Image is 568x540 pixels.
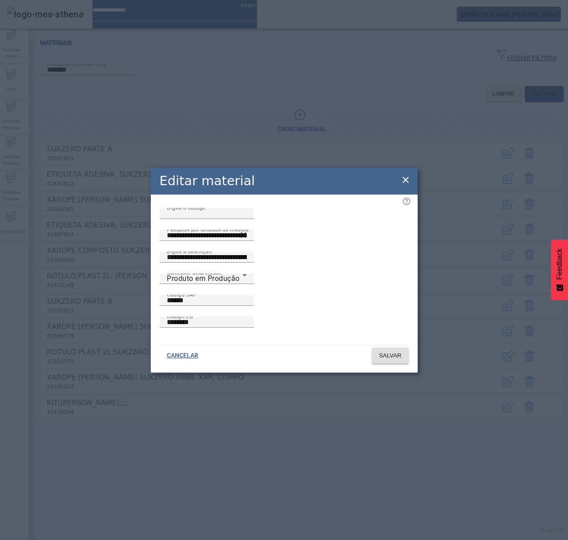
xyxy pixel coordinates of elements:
span: Produto em Produção [167,274,240,283]
span: CANCELAR [167,351,198,360]
input: Number [167,230,247,241]
mat-label: Pesquise por unidade de medida [167,226,249,232]
button: Feedback - Mostrar pesquisa [551,240,568,300]
span: SALVAR [379,351,402,360]
mat-label: Digite a descrição [167,248,212,254]
span: Feedback [556,248,564,280]
mat-label: Código SAP [167,291,197,297]
mat-label: Código EG [167,313,193,319]
h2: Editar material [160,171,255,191]
button: CANCELAR [160,348,205,364]
mat-label: Digite o Código [167,204,205,211]
button: SALVAR [372,348,409,364]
